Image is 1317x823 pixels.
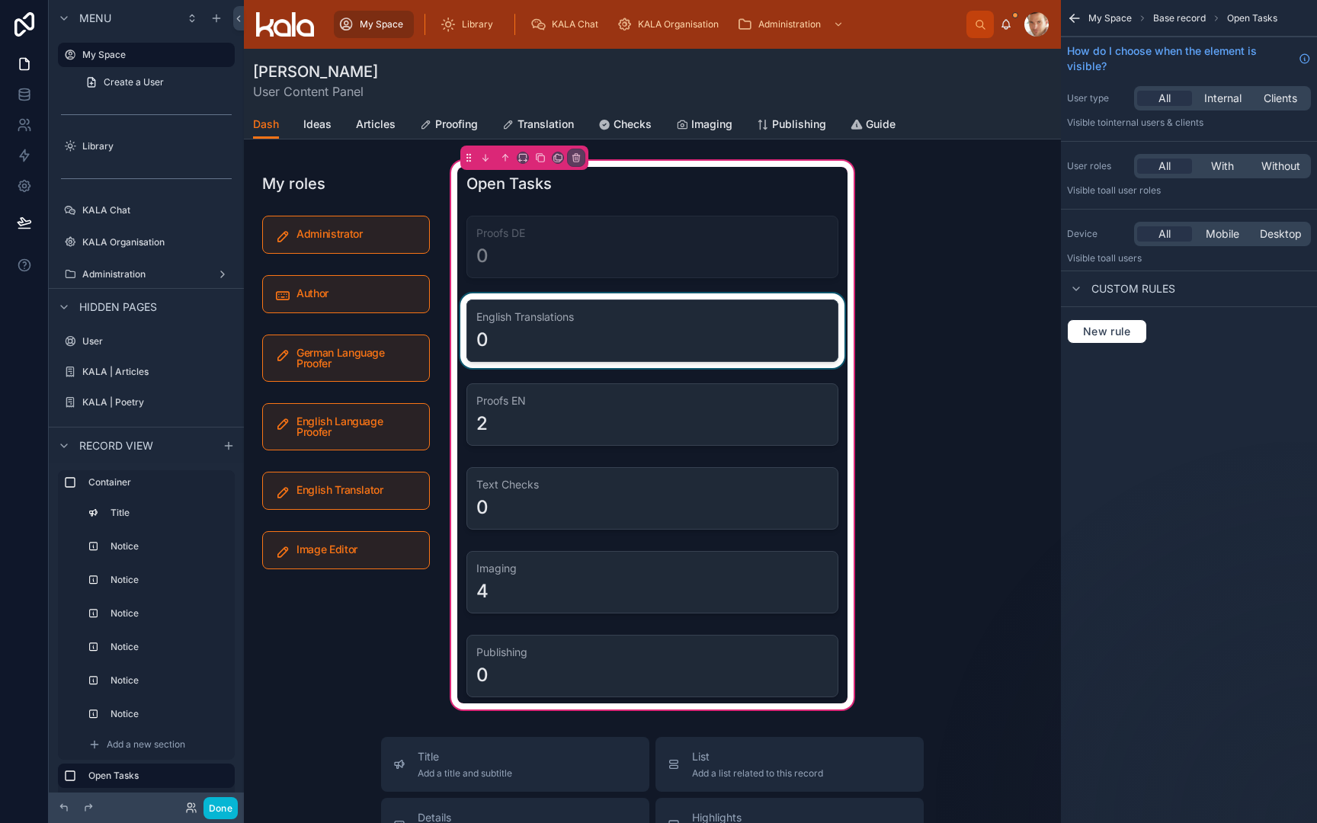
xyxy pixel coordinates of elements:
span: Create a User [104,76,164,88]
a: KALA Organisation [612,11,729,38]
span: Dash [253,117,279,132]
span: Administration [758,18,821,30]
label: Open Tasks [88,770,223,782]
label: Notice [111,708,226,720]
a: User [58,329,235,354]
button: ListAdd a list related to this record [655,737,924,792]
span: Clients [1264,91,1297,106]
label: Notice [111,540,226,552]
a: KALA | Articles [58,360,235,384]
span: All [1158,91,1171,106]
span: Library [462,18,493,30]
a: Library [58,134,235,159]
span: Internal [1204,91,1242,106]
span: Guide [866,117,896,132]
span: Internal users & clients [1106,117,1203,128]
span: All user roles [1106,184,1161,196]
span: Imaging [691,117,732,132]
label: Administration [82,268,210,280]
iframe: Intercom notifications message [1012,709,1317,815]
label: KALA Chat [82,204,232,216]
span: All [1158,226,1171,242]
p: Visible to [1067,117,1311,129]
label: KALA Organisation [82,236,232,248]
span: Proofing [435,117,478,132]
a: KALA Organisation [58,230,235,255]
p: Visible to [1067,252,1311,264]
a: Magazine | Article Categories [58,421,235,445]
span: Base record [1153,12,1206,24]
label: Notice [111,607,226,620]
label: Library [82,140,232,152]
span: My Space [1088,12,1132,24]
span: KALA Chat [552,18,598,30]
span: Articles [356,117,396,132]
label: User roles [1067,160,1128,172]
span: Add a list related to this record [692,767,823,780]
a: Create a User [76,70,235,94]
a: Dash [253,110,279,139]
span: all users [1106,252,1142,264]
span: Record view [79,438,153,453]
span: All [1158,159,1171,174]
span: New rule [1077,325,1137,338]
label: User [82,335,232,347]
span: With [1211,159,1234,174]
span: Mobile [1206,226,1239,242]
a: Administration [732,11,851,38]
a: Imaging [676,110,732,141]
label: Notice [111,641,226,653]
span: User Content Panel [253,82,378,101]
button: TitleAdd a title and subtitle [381,737,649,792]
label: Title [111,507,226,519]
label: KALA | Articles [82,366,232,378]
a: Guide [851,110,896,141]
label: Notice [111,674,226,687]
a: Translation [502,110,574,141]
span: Title [418,749,512,764]
a: Checks [598,110,652,141]
label: User type [1067,92,1128,104]
label: Notice [111,574,226,586]
label: KALA | Poetry [82,396,232,408]
a: Publishing [757,110,826,141]
a: My Space [334,11,414,38]
a: Proofing [420,110,478,141]
h1: [PERSON_NAME] [253,61,378,82]
span: Hidden pages [79,299,157,315]
span: Checks [614,117,652,132]
span: Menu [79,11,111,26]
label: Device [1067,228,1128,240]
a: KALA Chat [58,198,235,223]
a: My Space [58,43,235,67]
span: Without [1261,159,1300,174]
span: Translation [518,117,574,132]
span: Add a new section [107,738,185,751]
button: Done [203,797,238,819]
span: Custom rules [1091,281,1175,296]
span: List [692,749,823,764]
a: Ideas [303,110,332,141]
span: KALA Organisation [638,18,719,30]
span: My Space [360,18,403,30]
a: Administration [58,262,235,287]
span: Open Tasks [1227,12,1277,24]
a: KALA | Poetry [58,390,235,415]
span: Add a title and subtitle [418,767,512,780]
span: Desktop [1260,226,1302,242]
button: New rule [1067,319,1147,344]
label: Container [88,476,229,488]
div: scrollable content [326,8,966,41]
span: How do I choose when the element is visible? [1067,43,1293,74]
div: scrollable content [49,463,244,793]
a: How do I choose when the element is visible? [1067,43,1311,74]
img: App logo [256,12,314,37]
a: KALA Chat [526,11,609,38]
span: Ideas [303,117,332,132]
span: Publishing [772,117,826,132]
a: Library [436,11,504,38]
label: My Space [82,49,226,61]
a: Articles [356,110,396,141]
p: Visible to [1067,184,1311,197]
